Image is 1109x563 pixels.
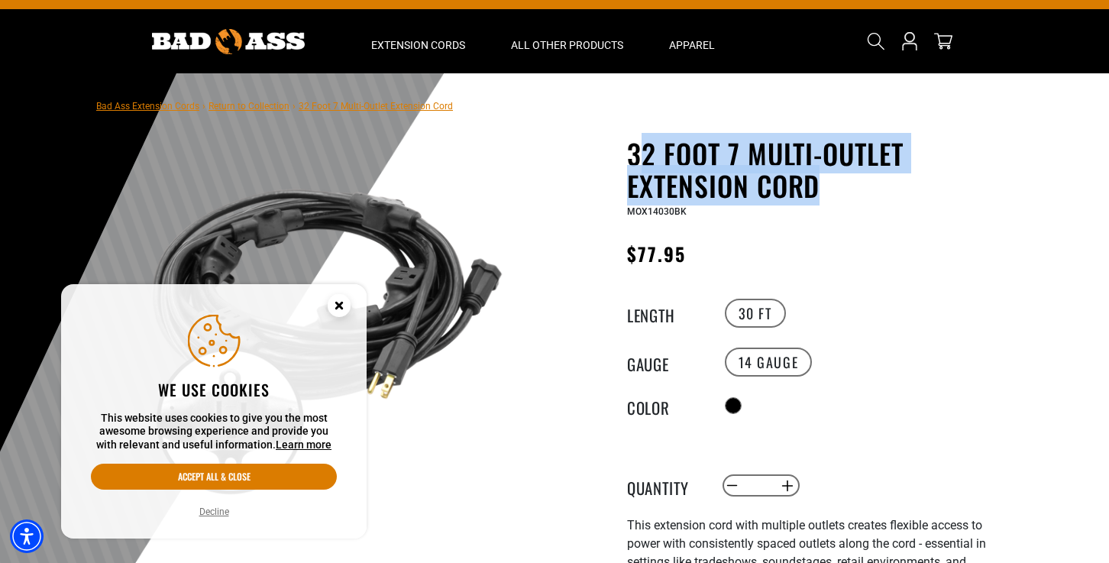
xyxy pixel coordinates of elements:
[371,38,465,52] span: Extension Cords
[627,240,686,267] span: $77.95
[627,303,703,323] legend: Length
[897,9,922,73] a: Open this option
[141,141,509,509] img: black
[348,9,488,73] summary: Extension Cords
[61,284,367,539] aside: Cookie Consent
[488,9,646,73] summary: All Other Products
[627,476,703,496] label: Quantity
[669,38,715,52] span: Apparel
[627,206,687,217] span: MOX14030BK
[627,396,703,416] legend: Color
[276,438,331,451] a: This website uses cookies to give you the most awesome browsing experience and provide you with r...
[96,101,199,112] a: Bad Ass Extension Cords
[91,464,337,490] button: Accept all & close
[209,101,289,112] a: Return to Collection
[91,412,337,452] p: This website uses cookies to give you the most awesome browsing experience and provide you with r...
[627,138,1001,202] h1: 32 Foot 7 Multi-Outlet Extension Cord
[931,32,955,50] a: cart
[152,29,305,54] img: Bad Ass Extension Cords
[293,101,296,112] span: ›
[864,29,888,53] summary: Search
[646,9,738,73] summary: Apparel
[627,352,703,372] legend: Gauge
[195,504,234,519] button: Decline
[299,101,453,112] span: 32 Foot 7 Multi-Outlet Extension Cord
[312,284,367,332] button: Close this option
[511,38,623,52] span: All Other Products
[96,96,453,115] nav: breadcrumbs
[91,380,337,400] h2: We use cookies
[10,519,44,553] div: Accessibility Menu
[725,299,786,328] label: 30 FT
[202,101,205,112] span: ›
[725,348,813,377] label: 14 Gauge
